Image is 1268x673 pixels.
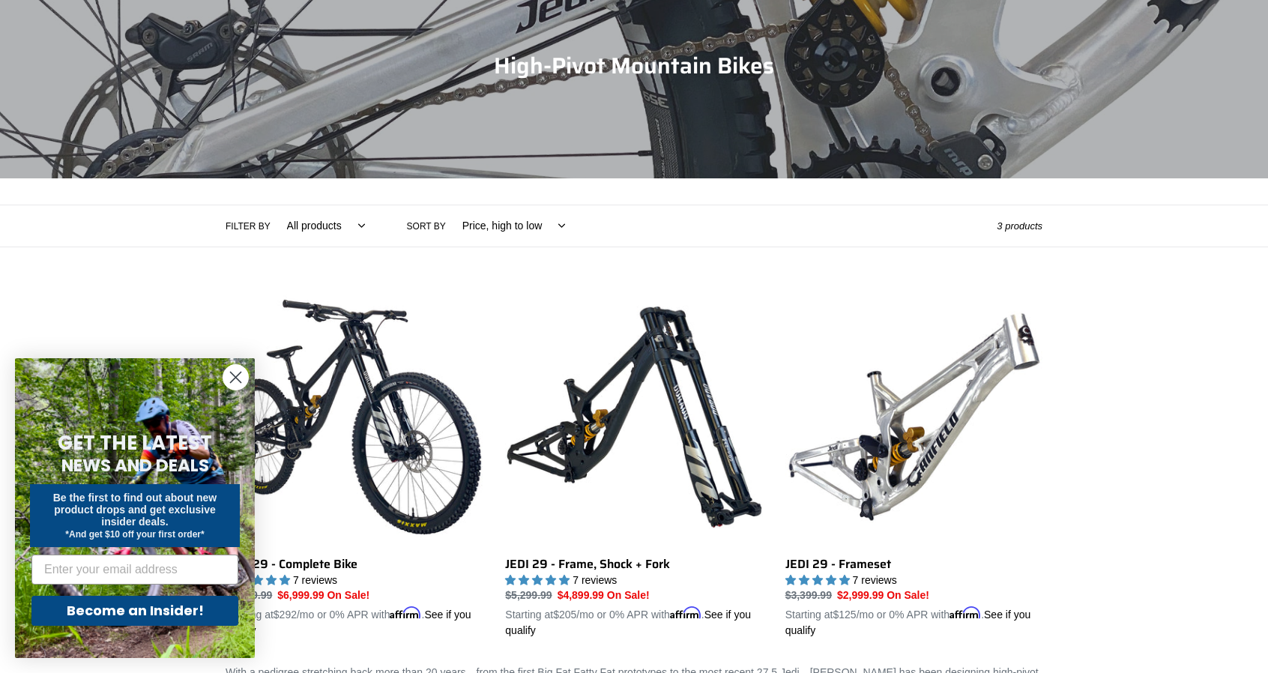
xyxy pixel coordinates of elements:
[494,48,774,83] span: High-Pivot Mountain Bikes
[53,492,217,528] span: Be the first to find out about new product drops and get exclusive insider deals.
[407,220,446,233] label: Sort by
[226,220,271,233] label: Filter by
[65,529,204,540] span: *And get $10 off your first order*
[31,555,238,585] input: Enter your email address
[997,220,1042,232] span: 3 products
[223,364,249,390] button: Close dialog
[31,596,238,626] button: Become an Insider!
[61,453,209,477] span: NEWS AND DEALS
[58,429,212,456] span: GET THE LATEST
